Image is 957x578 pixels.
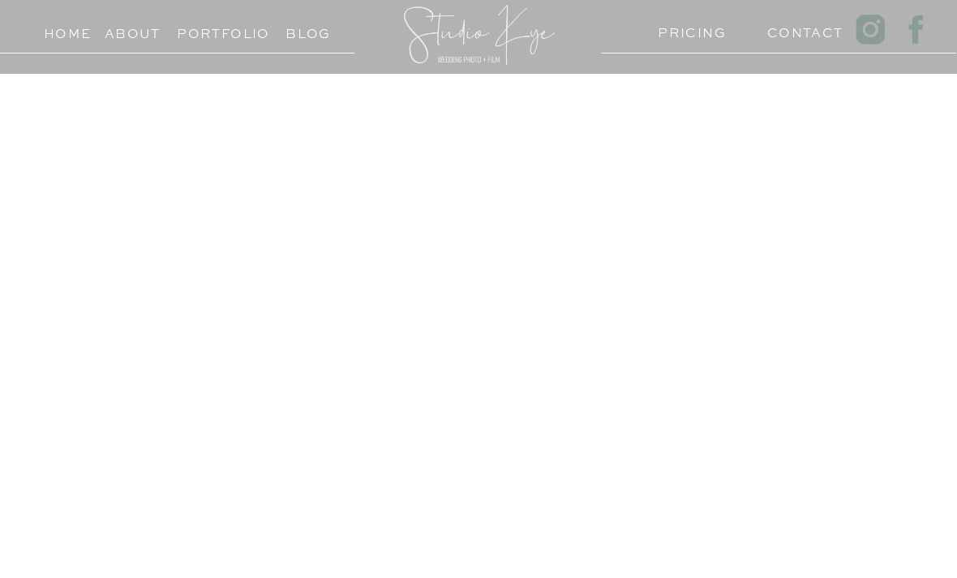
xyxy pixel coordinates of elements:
[105,23,161,38] a: About
[658,22,719,37] a: PRICING
[36,23,98,38] a: Home
[272,23,344,38] a: Blog
[177,23,249,38] a: Portfolio
[767,22,829,37] a: Contact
